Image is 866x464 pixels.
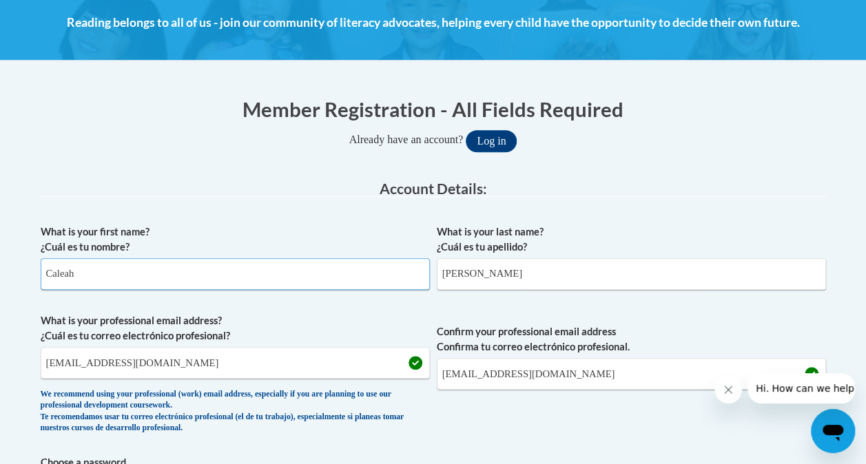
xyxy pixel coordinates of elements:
label: Confirm your professional email address Confirma tu correo electrónico profesional. [437,324,826,355]
span: Hi. How can we help? [8,10,112,21]
iframe: Close message [714,376,742,403]
span: Already have an account? [349,134,464,145]
input: Required [437,358,826,390]
label: What is your first name? ¿Cuál es tu nombre? [41,224,430,255]
iframe: Button to launch messaging window [811,409,855,453]
span: Account Details: [380,180,487,197]
input: Metadata input [437,258,826,290]
div: We recommend using your professional (work) email address, especially if you are planning to use ... [41,389,430,434]
input: Metadata input [41,347,430,379]
label: What is your professional email address? ¿Cuál es tu correo electrónico profesional? [41,313,430,344]
button: Log in [466,130,517,152]
label: What is your last name? ¿Cuál es tu apellido? [437,224,826,255]
iframe: Message from company [748,373,855,403]
h4: Reading belongs to all of us - join our community of literacy advocates, helping every child have... [41,14,826,32]
h1: Member Registration - All Fields Required [41,95,826,123]
input: Metadata input [41,258,430,290]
